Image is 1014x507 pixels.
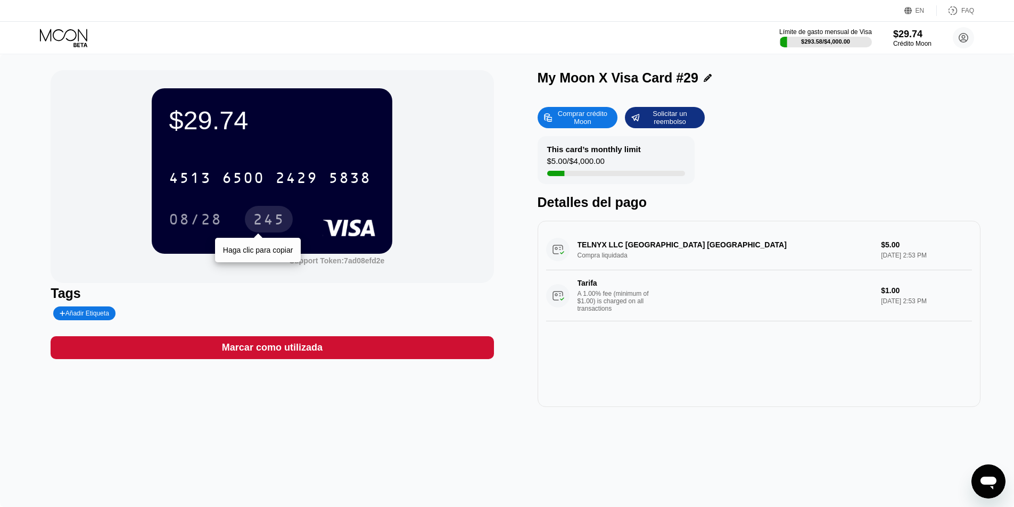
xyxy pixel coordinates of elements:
div: 2429 [275,171,318,188]
div: Límite de gasto mensual de Visa [779,28,872,36]
div: EN [916,7,925,14]
div: Tags [51,286,493,301]
div: $29.74Crédito Moon [893,29,931,47]
div: $29.74 [893,29,931,40]
div: FAQ [961,7,974,14]
div: 245 [245,206,293,232]
div: EN [904,5,937,16]
div: Support Token:7ad08efd2e [290,256,385,265]
div: 4513 [169,171,211,188]
div: Tarifa [578,279,652,287]
div: This card’s monthly limit [547,145,641,154]
div: Marcar como utilizada [222,342,323,354]
div: Crédito Moon [893,40,931,47]
div: Comprar crédito Moon [538,107,617,128]
div: $1.00 [881,286,971,295]
div: TarifaA 1.00% fee (minimum of $1.00) is charged on all transactions$1.00[DATE] 2:53 PM [546,270,972,321]
div: Marcar como utilizada [51,336,493,359]
div: 5838 [328,171,371,188]
div: Añadir Etiqueta [53,306,116,320]
div: Solicitar un reembolso [640,109,699,126]
div: 4513650024295838 [162,164,377,191]
div: 6500 [222,171,265,188]
div: [DATE] 2:53 PM [881,297,971,305]
div: $29.74 [169,105,375,135]
div: 08/28 [169,212,222,229]
div: FAQ [937,5,974,16]
div: $293.58 / $4,000.00 [801,38,850,45]
div: A 1.00% fee (minimum of $1.00) is charged on all transactions [578,290,657,312]
div: 245 [253,212,285,229]
div: Support Token: 7ad08efd2e [290,256,385,265]
div: 08/28 [161,206,230,232]
div: Haga clic para copiar [223,246,293,254]
div: Detalles del pago [538,195,980,210]
div: Añadir Etiqueta [60,310,109,317]
div: Solicitar un reembolso [625,107,705,128]
div: Comprar crédito Moon [553,109,612,126]
iframe: Botón para iniciar la ventana de mensajería [971,464,1005,498]
div: $5.00 / $4,000.00 [547,156,605,171]
div: Límite de gasto mensual de Visa$293.58/$4,000.00 [779,28,872,47]
div: My Moon X Visa Card #29 [538,70,698,86]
